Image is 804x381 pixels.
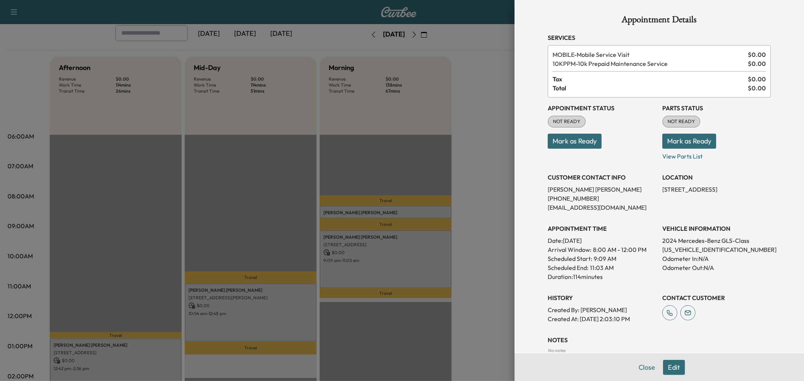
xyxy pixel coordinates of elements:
[634,360,660,375] button: Close
[548,104,656,113] h3: Appointment Status
[548,173,656,182] h3: CUSTOMER CONTACT INFO
[663,360,685,375] button: Edit
[548,194,656,203] p: [PHONE_NUMBER]
[662,236,771,245] p: 2024 Mercedes-Benz GLS-Class
[594,254,616,263] p: 9:09 AM
[553,75,748,84] span: Tax
[548,224,656,233] h3: APPOINTMENT TIME
[662,149,771,161] p: View Parts List
[548,203,656,212] p: [EMAIL_ADDRESS][DOMAIN_NAME]
[748,50,766,59] span: $ 0.00
[548,305,656,314] p: Created By : [PERSON_NAME]
[662,254,771,263] p: Odometer In: N/A
[548,185,656,194] p: [PERSON_NAME] [PERSON_NAME]
[548,254,592,263] p: Scheduled Start:
[662,104,771,113] h3: Parts Status
[590,263,614,272] p: 11:03 AM
[548,293,656,302] h3: History
[663,118,700,125] span: NOT READY
[553,84,748,93] span: Total
[548,335,771,344] h3: NOTES
[748,59,766,68] span: $ 0.00
[662,173,771,182] h3: LOCATION
[553,50,745,59] span: Mobile Service Visit
[748,84,766,93] span: $ 0.00
[548,263,588,272] p: Scheduled End:
[662,245,771,254] p: [US_VEHICLE_IDENTIFICATION_NUMBER]
[662,224,771,233] h3: VEHICLE INFORMATION
[548,272,656,281] p: Duration: 114 minutes
[748,75,766,84] span: $ 0.00
[548,314,656,323] p: Created At : [DATE] 2:03:10 PM
[548,347,771,354] div: No notes
[548,245,656,254] p: Arrival Window:
[548,134,602,149] button: Mark as Ready
[662,293,771,302] h3: CONTACT CUSTOMER
[662,185,771,194] p: [STREET_ADDRESS]
[548,15,771,27] h1: Appointment Details
[593,245,646,254] span: 8:00 AM - 12:00 PM
[548,236,656,245] p: Date: [DATE]
[553,59,745,68] span: 10k Prepaid Maintenance Service
[662,263,771,272] p: Odometer Out: N/A
[662,134,716,149] button: Mark as Ready
[548,118,585,125] span: NOT READY
[548,33,771,42] h3: Services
